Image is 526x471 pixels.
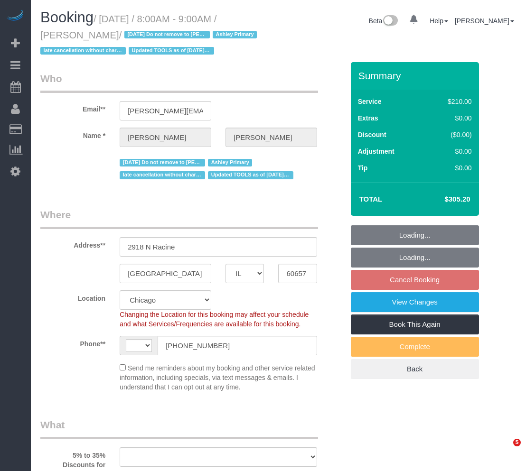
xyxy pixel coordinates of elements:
[40,9,94,26] span: Booking
[120,159,205,166] span: [DATE] Do not remove to [PERSON_NAME]
[120,128,211,147] input: First Name**
[428,130,472,139] div: ($0.00)
[351,292,479,312] a: View Changes
[359,195,383,203] strong: Total
[358,163,368,173] label: Tip
[358,113,378,123] label: Extras
[455,17,514,25] a: [PERSON_NAME]
[382,15,398,28] img: New interface
[120,171,205,179] span: late cancellation without charge [DATE]
[40,47,126,55] span: late cancellation without charge [DATE]
[416,195,470,203] h4: $305.20
[428,163,472,173] div: $0.00
[358,97,382,106] label: Service
[40,418,318,439] legend: What
[33,290,113,303] label: Location
[428,147,472,156] div: $0.00
[428,113,472,123] div: $0.00
[225,128,317,147] input: Last Name*
[40,30,260,56] span: /
[430,17,448,25] a: Help
[208,171,293,179] span: Updated TOOLS as of [DATE]: L, [GEOGRAPHIC_DATA], VAC - Client confirmed
[40,208,318,229] legend: Where
[494,439,517,462] iframe: Intercom live chat
[120,364,315,391] span: Send me reminders about my booking and other service related information, including specials, via...
[40,72,318,93] legend: Who
[40,14,260,56] small: / [DATE] / 8:00AM - 9:00AM / [PERSON_NAME]
[124,31,210,38] span: [DATE] Do not remove to [PERSON_NAME]
[33,128,113,140] label: Name *
[278,264,317,283] input: Zip Code**
[358,70,474,81] h3: Summary
[6,9,25,23] img: Automaid Logo
[428,97,472,106] div: $210.00
[129,47,214,55] span: Updated TOOLS as of [DATE]: L, [GEOGRAPHIC_DATA], VAC - Client confirmed
[208,159,252,166] span: Ashley Primary
[513,439,521,446] span: 5
[369,17,398,25] a: Beta
[351,359,479,379] a: Back
[351,314,479,334] a: Book This Again
[358,130,386,139] label: Discount
[120,311,309,328] span: Changing the Location for this booking may affect your schedule and what Services/Frequencies are...
[213,31,257,38] span: Ashley Primary
[358,147,394,156] label: Adjustment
